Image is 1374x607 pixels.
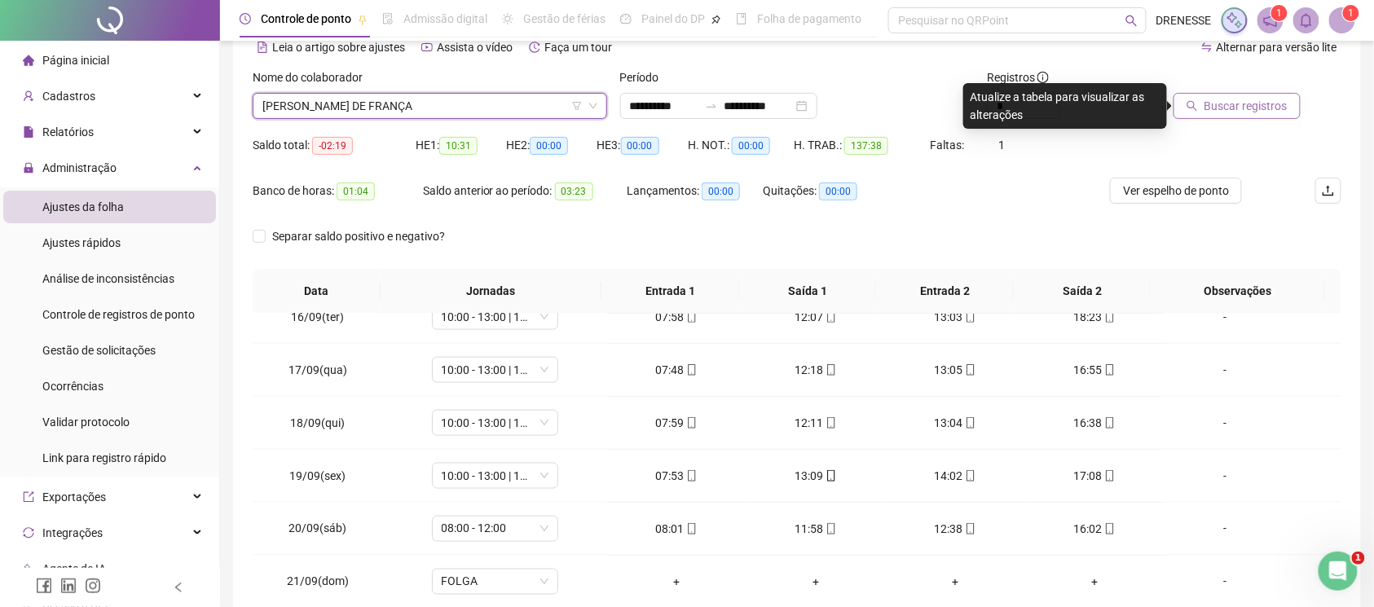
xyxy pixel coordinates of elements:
[794,136,930,155] div: H. TRAB.:
[572,101,582,111] span: filter
[42,54,109,67] span: Página inicial
[1271,5,1288,21] sup: 1
[1352,552,1365,565] span: 1
[899,414,1012,432] div: 13:04
[555,183,593,200] span: 03:23
[999,139,1006,152] span: 1
[1038,467,1152,485] div: 17:08
[1103,470,1116,482] span: mobile
[1103,311,1116,323] span: mobile
[899,308,1012,326] div: 13:03
[1110,178,1242,204] button: Ver espelho de ponto
[1038,414,1152,432] div: 16:38
[442,358,548,382] span: 10:00 - 13:00 | 15:00 - 20:00
[442,517,548,541] span: 08:00 - 12:00
[1038,520,1152,538] div: 16:02
[42,344,156,357] span: Gestão de solicitações
[760,361,873,379] div: 12:18
[736,13,747,24] span: book
[899,361,1012,379] div: 13:05
[760,467,873,485] div: 13:09
[506,136,597,155] div: HE 2:
[1038,308,1152,326] div: 18:23
[287,575,349,588] span: 21/09(dom)
[1322,184,1335,197] span: upload
[442,305,548,329] span: 10:00 - 13:00 | 15:00 - 20:00
[337,183,375,200] span: 01:04
[23,126,34,138] span: file
[42,451,166,464] span: Link para registro rápido
[1299,13,1314,28] span: bell
[824,364,837,376] span: mobile
[544,41,612,54] span: Faça um tour
[289,469,346,482] span: 19/09(sex)
[685,311,698,323] span: mobile
[987,68,1049,86] span: Registros
[597,136,688,155] div: HE 3:
[757,12,861,25] span: Folha de pagamento
[42,416,130,429] span: Validar protocolo
[1178,414,1274,432] div: -
[641,12,705,25] span: Painel do DP
[620,308,733,326] div: 07:58
[601,269,739,314] th: Entrada 1
[253,182,423,200] div: Banco de horas:
[42,272,174,285] span: Análise de inconsistências
[899,573,1012,591] div: +
[42,526,103,539] span: Integrações
[963,523,976,534] span: mobile
[290,416,345,429] span: 18/09(qui)
[1217,41,1337,54] span: Alternar para versão lite
[23,55,34,66] span: home
[963,470,976,482] span: mobile
[358,15,368,24] span: pushpin
[899,520,1012,538] div: 12:38
[36,578,52,594] span: facebook
[1038,573,1152,591] div: +
[288,522,346,535] span: 20/09(sáb)
[1103,364,1116,376] span: mobile
[253,136,416,155] div: Saldo total:
[42,562,106,575] span: Agente de IA
[1174,93,1301,119] button: Buscar registros
[1123,182,1229,200] span: Ver espelho de ponto
[824,470,837,482] span: mobile
[688,136,794,155] div: H. NOT.:
[824,311,837,323] span: mobile
[382,13,394,24] span: file-done
[1164,282,1312,300] span: Observações
[620,520,733,538] div: 08:01
[1151,269,1325,314] th: Observações
[173,582,184,593] span: left
[423,182,628,200] div: Saldo anterior ao período:
[60,578,77,594] span: linkedin
[963,311,976,323] span: mobile
[1156,11,1212,29] span: DRENESSE
[23,90,34,102] span: user-add
[705,99,718,112] span: swap-right
[819,183,857,200] span: 00:00
[403,12,487,25] span: Admissão digital
[760,414,873,432] div: 12:11
[702,183,740,200] span: 00:00
[711,15,721,24] span: pushpin
[442,464,548,488] span: 10:00 - 13:00 | 15:00 - 20:00
[739,269,877,314] th: Saída 1
[502,13,513,24] span: sun
[523,12,606,25] span: Gestão de férias
[23,162,34,174] span: lock
[23,527,34,539] span: sync
[1178,361,1274,379] div: -
[824,523,837,534] span: mobile
[437,41,513,54] span: Assista o vídeo
[253,68,373,86] label: Nome do colaborador
[627,182,763,200] div: Lançamentos:
[685,364,698,376] span: mobile
[1125,15,1138,27] span: search
[1276,7,1282,19] span: 1
[1343,5,1359,21] sup: Atualize o seu contato no menu Meus Dados
[42,161,117,174] span: Administração
[1263,13,1278,28] span: notification
[1226,11,1244,29] img: sparkle-icon.fc2bf0ac1784a2077858766a79e2daf3.svg
[963,83,1167,129] div: Atualize a tabela para visualizar as alterações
